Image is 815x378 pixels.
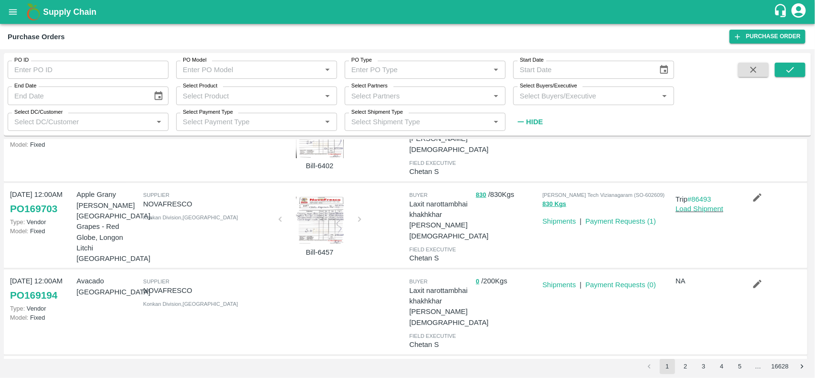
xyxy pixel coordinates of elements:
[409,306,488,328] p: [PERSON_NAME][DEMOGRAPHIC_DATA]
[732,359,748,374] button: Go to page 5
[526,118,543,126] strong: Hide
[714,359,730,374] button: Go to page 4
[8,31,65,43] div: Purchase Orders
[490,90,502,102] button: Open
[321,64,334,76] button: Open
[10,287,57,304] a: PO169194
[11,116,150,128] input: Select DC/Customer
[409,279,427,284] span: buyer
[10,276,73,286] p: [DATE] 12:00AM
[43,7,96,17] b: Supply Chain
[696,359,711,374] button: Go to page 3
[10,140,73,149] p: Fixed
[10,313,73,322] p: Fixed
[2,1,24,23] button: open drawer
[149,87,168,105] button: Choose date
[348,116,487,128] input: Select Shipment Type
[76,189,139,264] p: Apple Grany [PERSON_NAME] [GEOGRAPHIC_DATA], Grapes - Red Globe, Longon Litchi [GEOGRAPHIC_DATA]
[143,279,169,284] span: Supplier
[10,218,25,226] span: Type:
[751,362,766,371] div: …
[183,56,207,64] label: PO Model
[476,190,487,201] button: 830
[10,305,25,312] span: Type:
[542,192,665,198] span: [PERSON_NAME] Tech Vizianagaram (SO-602609)
[660,359,675,374] button: page 1
[409,339,472,350] p: Chetan S
[10,200,57,217] a: PO169703
[516,89,656,102] input: Select Buyers/Executive
[658,90,671,102] button: Open
[409,333,456,339] span: field executive
[542,199,566,210] button: 830 Kgs
[655,61,673,79] button: Choose date
[490,64,502,76] button: Open
[183,82,217,90] label: Select Product
[143,192,169,198] span: Supplier
[520,56,544,64] label: Start Date
[143,199,273,209] p: NOVAFRESCO
[24,2,43,22] img: logo
[143,285,273,296] p: NOVAFRESCO
[773,3,790,21] div: customer-support
[476,276,479,287] button: 0
[730,30,805,43] a: Purchase Order
[513,114,546,130] button: Hide
[351,82,388,90] label: Select Partners
[409,160,456,166] span: field executive
[10,189,73,200] p: [DATE] 12:00AM
[321,116,334,128] button: Open
[10,217,73,227] p: Vendor
[576,276,582,290] div: |
[153,116,165,128] button: Open
[520,82,577,90] label: Select Buyers/Executive
[284,247,356,258] p: Bill-6457
[43,5,773,19] a: Supply Chain
[10,314,28,321] span: Model:
[676,194,738,205] p: Trip
[409,285,488,307] p: Laxit narottambhai khakhkhar
[476,276,539,287] p: / 200 Kgs
[409,220,488,241] p: [PERSON_NAME][DEMOGRAPHIC_DATA]
[790,2,807,22] div: account of current user
[10,304,73,313] p: Vendor
[585,217,656,225] a: Payment Requests (1)
[676,205,723,213] a: Load Shipment
[351,108,403,116] label: Select Shipment Type
[179,89,318,102] input: Select Product
[676,276,738,286] p: NA
[513,61,651,79] input: Start Date
[143,215,238,220] span: Konkan Division , [GEOGRAPHIC_DATA]
[542,281,576,289] a: Shipments
[585,281,656,289] a: Payment Requests (0)
[8,86,146,105] input: End Date
[76,276,139,297] p: Avacado [GEOGRAPHIC_DATA]
[678,359,693,374] button: Go to page 2
[409,253,472,263] p: Chetan S
[14,108,63,116] label: Select DC/Customer
[10,227,73,236] p: Fixed
[576,212,582,227] div: |
[409,166,472,177] p: Chetan S
[348,89,487,102] input: Select Partners
[14,82,36,90] label: End Date
[409,247,456,252] span: field executive
[183,108,233,116] label: Select Payment Type
[10,141,28,148] span: Model:
[10,227,28,235] span: Model:
[409,133,488,155] p: [PERSON_NAME][DEMOGRAPHIC_DATA]
[476,189,539,200] p: / 830 Kgs
[284,161,356,171] p: Bill-6402
[769,359,792,374] button: Go to page 16628
[542,217,576,225] a: Shipments
[409,199,488,220] p: Laxit narottambhai khakhkhar
[8,61,169,79] input: Enter PO ID
[409,192,427,198] span: buyer
[351,56,372,64] label: PO Type
[490,116,502,128] button: Open
[794,359,810,374] button: Go to next page
[14,56,29,64] label: PO ID
[143,301,238,307] span: Konkan Division , [GEOGRAPHIC_DATA]
[348,64,475,76] input: Enter PO Type
[688,195,711,203] a: #86493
